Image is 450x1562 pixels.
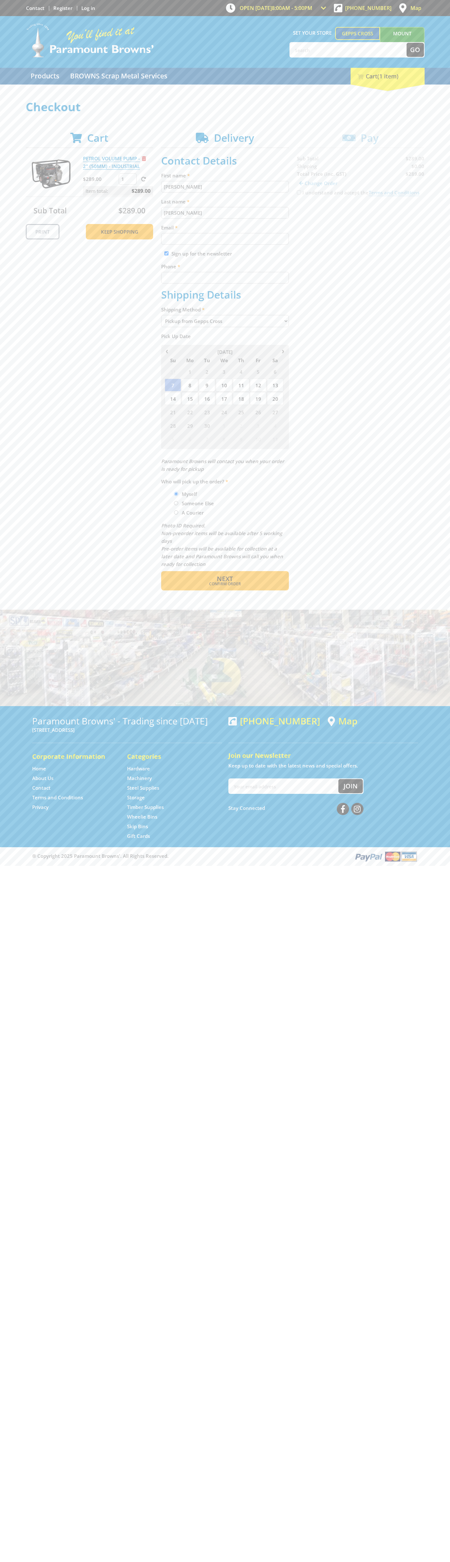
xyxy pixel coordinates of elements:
input: Please enter your last name. [161,207,289,219]
span: 18 [233,392,249,405]
p: Item total: [83,186,153,196]
a: Go to the Hardware page [127,765,150,772]
span: 3 [250,419,266,432]
input: Search [290,43,407,57]
a: Go to the About Us page [32,775,53,782]
h5: Categories [127,752,209,761]
p: $289.00 [83,175,117,183]
div: Stay Connected [228,800,363,816]
input: Please select who will pick up the order. [174,492,178,496]
span: 6 [267,365,283,378]
span: 17 [216,392,232,405]
h2: Shipping Details [161,289,289,301]
span: Set your store [289,27,335,39]
span: 21 [165,406,181,418]
span: Delivery [214,131,254,145]
a: Go to the Contact page [32,785,51,791]
span: 8 [216,433,232,445]
a: Go to the Products page [26,68,64,85]
p: [STREET_ADDRESS] [32,726,222,734]
span: $289.00 [118,205,145,216]
a: Mount [PERSON_NAME] [380,27,425,51]
span: 3 [216,365,232,378]
input: Please enter your telephone number. [161,272,289,283]
span: Sub Total [33,205,67,216]
label: Email [161,224,289,231]
a: PETROL VOLUME PUMP - 2" (50MM) - INDUSTRIAL [83,155,140,170]
span: 31 [165,365,181,378]
span: 26 [250,406,266,418]
div: ® Copyright 2025 Paramount Browns'. All Rights Reserved. [26,850,425,862]
label: Someone Else [179,498,216,509]
span: 9 [233,433,249,445]
label: Phone [161,263,289,270]
span: Fr [250,356,266,364]
label: Myself [179,489,199,499]
span: 5 [165,433,181,445]
span: OPEN [DATE] [240,4,312,12]
span: 8:00am - 5:00pm [272,4,312,12]
span: 24 [216,406,232,418]
button: Join [338,779,363,793]
span: 15 [182,392,198,405]
a: Go to the Timber Supplies page [127,804,164,811]
span: 2 [233,419,249,432]
a: Go to the Home page [32,765,46,772]
span: 16 [199,392,215,405]
img: Paramount Browns' [26,22,154,58]
span: 7 [199,433,215,445]
span: 4 [267,419,283,432]
img: PETROL VOLUME PUMP - 2" (50MM) - INDUSTRIAL [32,155,70,193]
p: Keep up to date with the latest news and special offers. [228,762,418,769]
span: Confirm order [175,582,275,586]
span: 11 [267,433,283,445]
div: [PHONE_NUMBER] [228,716,320,726]
span: [DATE] [217,349,233,355]
span: 29 [182,419,198,432]
a: Go to the Contact page [26,5,44,11]
label: Shipping Method [161,306,289,313]
select: Please select a shipping method. [161,315,289,327]
div: Cart [351,68,425,85]
a: Go to the Skip Bins page [127,823,148,830]
button: Next Confirm order [161,571,289,590]
label: A Courier [179,507,206,518]
input: Your email address [229,779,338,793]
span: Tu [199,356,215,364]
span: Cart [87,131,108,145]
a: Go to the Terms and Conditions page [32,794,83,801]
span: 9 [199,379,215,391]
span: 14 [165,392,181,405]
input: Please select who will pick up the order. [174,501,178,505]
a: Go to the Privacy page [32,804,49,811]
span: 27 [267,406,283,418]
a: Log in [81,5,95,11]
span: 11 [233,379,249,391]
span: 25 [233,406,249,418]
span: 13 [267,379,283,391]
label: Who will pick up the order? [161,478,289,485]
span: $289.00 [132,186,151,196]
a: View a map of Gepps Cross location [328,716,357,726]
span: 20 [267,392,283,405]
span: 5 [250,365,266,378]
h3: Paramount Browns' - Trading since [DATE] [32,716,222,726]
span: Mo [182,356,198,364]
a: Go to the registration page [53,5,72,11]
span: 12 [250,379,266,391]
span: 10 [216,379,232,391]
span: 10 [250,433,266,445]
span: 7 [165,379,181,391]
input: Please enter your email address. [161,233,289,245]
a: Go to the Machinery page [127,775,152,782]
span: Th [233,356,249,364]
em: Paramount Browns will contact you when your order is ready for pickup [161,458,284,472]
a: Go to the BROWNS Scrap Metal Services page [65,68,172,85]
span: 22 [182,406,198,418]
a: Remove from cart [142,155,146,162]
span: 4 [233,365,249,378]
a: Print [26,224,60,239]
a: Go to the Storage page [127,794,145,801]
input: Please enter your first name. [161,181,289,193]
span: 1 [216,419,232,432]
